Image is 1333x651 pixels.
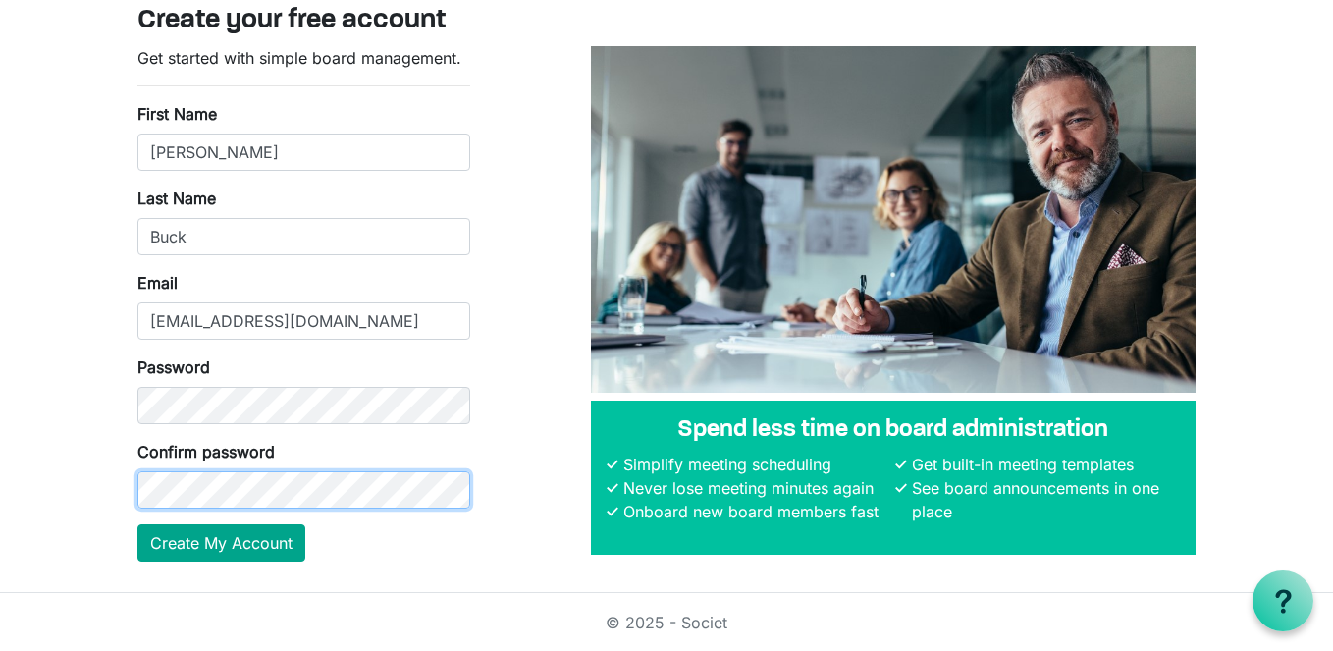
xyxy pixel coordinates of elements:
label: Last Name [137,187,216,210]
label: Confirm password [137,440,275,463]
li: Onboard new board members fast [618,500,891,523]
button: Create My Account [137,524,305,562]
h4: Spend less time on board administration [607,416,1180,445]
label: Email [137,271,178,295]
label: Password [137,355,210,379]
li: Simplify meeting scheduling [618,453,891,476]
h3: Create your free account [137,5,1196,38]
a: © 2025 - Societ [606,613,727,632]
img: A photograph of board members sitting at a table [591,46,1196,393]
li: See board announcements in one place [907,476,1180,523]
span: Get started with simple board management. [137,48,461,68]
li: Never lose meeting minutes again [618,476,891,500]
label: First Name [137,102,217,126]
li: Get built-in meeting templates [907,453,1180,476]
